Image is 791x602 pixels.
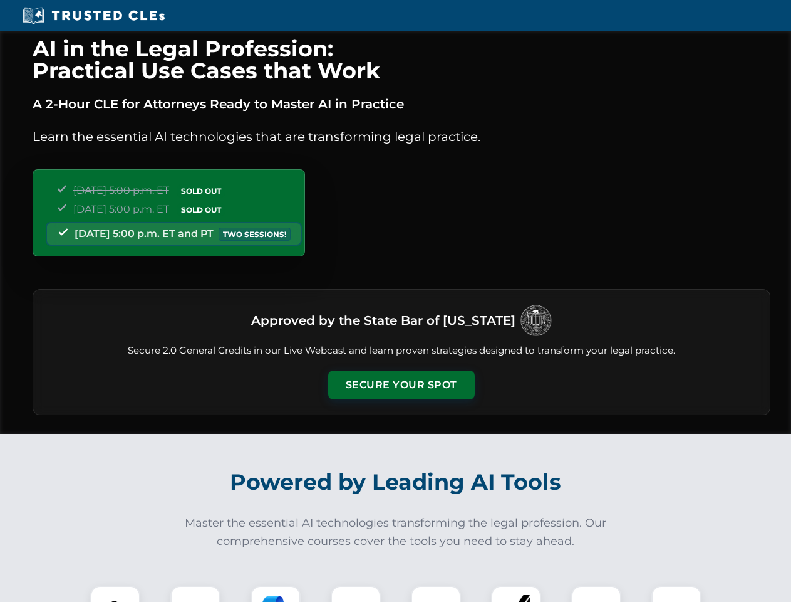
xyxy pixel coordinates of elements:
h1: AI in the Legal Profession: Practical Use Cases that Work [33,38,770,82]
img: Logo [520,305,552,336]
h2: Powered by Leading AI Tools [49,460,743,504]
span: SOLD OUT [177,203,225,216]
span: [DATE] 5:00 p.m. ET [73,184,169,196]
p: Master the essential AI technologies transforming the legal profession. Our comprehensive courses... [177,514,615,551]
h3: Approved by the State Bar of [US_STATE] [251,309,515,332]
img: Trusted CLEs [19,6,168,25]
span: [DATE] 5:00 p.m. ET [73,203,169,215]
p: A 2-Hour CLE for Attorneys Ready to Master AI in Practice [33,94,770,114]
p: Learn the essential AI technologies that are transforming legal practice. [33,127,770,147]
p: Secure 2.0 General Credits in our Live Webcast and learn proven strategies designed to transform ... [48,344,755,358]
button: Secure Your Spot [328,371,475,399]
span: SOLD OUT [177,184,225,198]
